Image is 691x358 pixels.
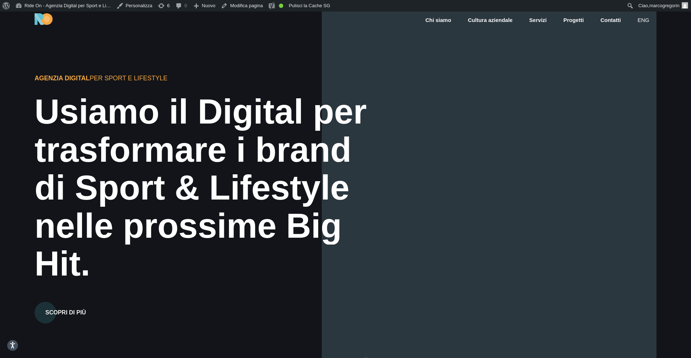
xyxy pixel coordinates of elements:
a: Progetti [563,16,584,24]
div: Buona [279,4,283,8]
a: Chi siamo [425,16,452,24]
span: Agenzia Digital [35,75,90,82]
a: Cultura aziendale [467,16,513,24]
a: eng [637,16,650,24]
div: trasformare i brand [35,131,378,169]
a: Servizi [529,16,547,24]
div: nelle prossime Big [35,207,378,245]
div: per Sport e Lifestyle [35,73,294,83]
div: Hit. [35,245,378,283]
a: Contatti [600,16,622,24]
a: Scopri di più [35,292,97,323]
div: Usiamo il Digital per [35,93,378,131]
span: marcogregorin [649,3,679,8]
img: Ride On Agency [35,13,53,25]
button: Scopri di più [35,302,97,323]
div: di Sport & Lifestyle [35,169,378,207]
